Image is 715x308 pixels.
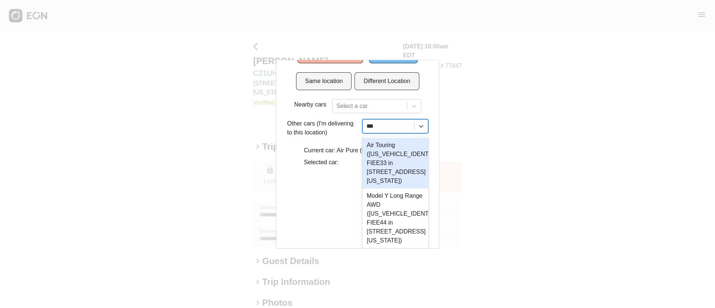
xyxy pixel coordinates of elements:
button: Different Location [355,72,419,90]
p: Other cars (I'm delivering to this location) [287,119,359,137]
div: Air Touring ([US_VEHICLE_IDENTIFICATION_NUMBER] FIEE33 in [STREET_ADDRESS][US_STATE]) [362,138,428,188]
button: Same location [296,72,352,90]
p: Selected car: [304,158,411,167]
div: Model Y Long Range AWD ([US_VEHICLE_IDENTIFICATION_NUMBER] FIEE44 in [STREET_ADDRESS][US_STATE]) [362,188,428,248]
p: Nearby cars [294,100,326,109]
p: Current car: Air Pure (C21UHT in 11101) [304,146,411,155]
